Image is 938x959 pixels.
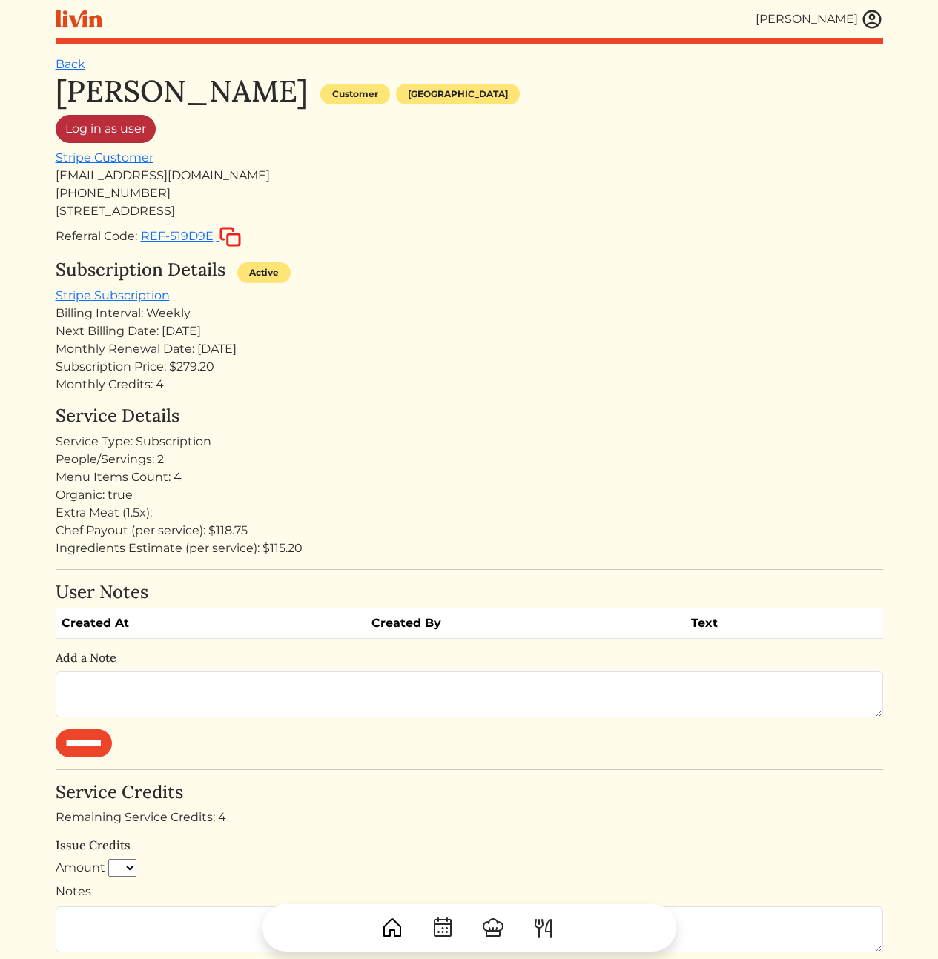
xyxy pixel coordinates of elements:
div: Billing Interval: Weekly [56,305,883,322]
div: Monthly Credits: 4 [56,376,883,394]
span: REF-519D9E [141,229,214,243]
div: Chef Payout (per service): $118.75 [56,522,883,540]
div: Active [237,262,291,283]
h4: Service Credits [56,782,883,803]
div: Service Type: Subscription [56,433,883,451]
div: Subscription Price: $279.20 [56,358,883,376]
button: REF-519D9E [140,226,242,248]
div: [PHONE_NUMBER] [56,185,883,202]
img: livin-logo-a0d97d1a881af30f6274990eb6222085a2533c92bbd1e4f22c21b4f0d0e3210c.svg [56,10,102,28]
h4: Service Details [56,405,883,427]
a: Stripe Customer [56,150,153,165]
div: Customer [320,84,390,104]
a: Back [56,57,85,71]
div: Menu Items Count: 4 [56,468,883,486]
th: Created By [366,608,685,639]
label: Notes [56,883,91,900]
div: People/Servings: 2 [56,451,883,468]
h6: Issue Credits [56,838,883,852]
img: ForkKnife-55491504ffdb50bab0c1e09e7649658475375261d09fd45db06cec23bce548bf.svg [532,916,555,940]
div: Remaining Service Credits: 4 [56,809,883,826]
a: Log in as user [56,115,156,143]
div: [PERSON_NAME] [756,10,858,28]
th: Text [685,608,836,639]
label: Amount [56,859,105,877]
th: Created At [56,608,366,639]
div: Organic: true [56,486,883,504]
div: Ingredients Estimate (per service): $115.20 [56,540,883,557]
img: House-9bf13187bcbb5817f509fe5e7408150f90897510c4275e13d0d5fca38e0b5951.svg [380,916,404,940]
img: ChefHat-a374fb509e4f37eb0702ca99f5f64f3b6956810f32a249b33092029f8484b388.svg [481,916,505,940]
h1: [PERSON_NAME] [56,73,308,109]
div: Monthly Renewal Date: [DATE] [56,340,883,358]
img: CalendarDots-5bcf9d9080389f2a281d69619e1c85352834be518fbc73d9501aef674afc0d57.svg [431,916,455,940]
div: [STREET_ADDRESS] [56,202,883,220]
div: Extra Meat (1.5x): [56,504,883,522]
span: Referral Code: [56,229,137,243]
h6: Add a Note [56,651,883,665]
div: [EMAIL_ADDRESS][DOMAIN_NAME] [56,167,883,185]
div: Next Billing Date: [DATE] [56,322,883,340]
h4: User Notes [56,582,883,603]
h4: Subscription Details [56,259,225,281]
a: Stripe Subscription [56,288,170,302]
div: [GEOGRAPHIC_DATA] [396,84,520,104]
img: user_account-e6e16d2ec92f44fc35f99ef0dc9cddf60790bfa021a6ecb1c896eb5d2907b31c.svg [861,8,883,30]
img: copy-c88c4d5ff2289bbd861d3078f624592c1430c12286b036973db34a3c10e19d95.svg [219,227,241,247]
